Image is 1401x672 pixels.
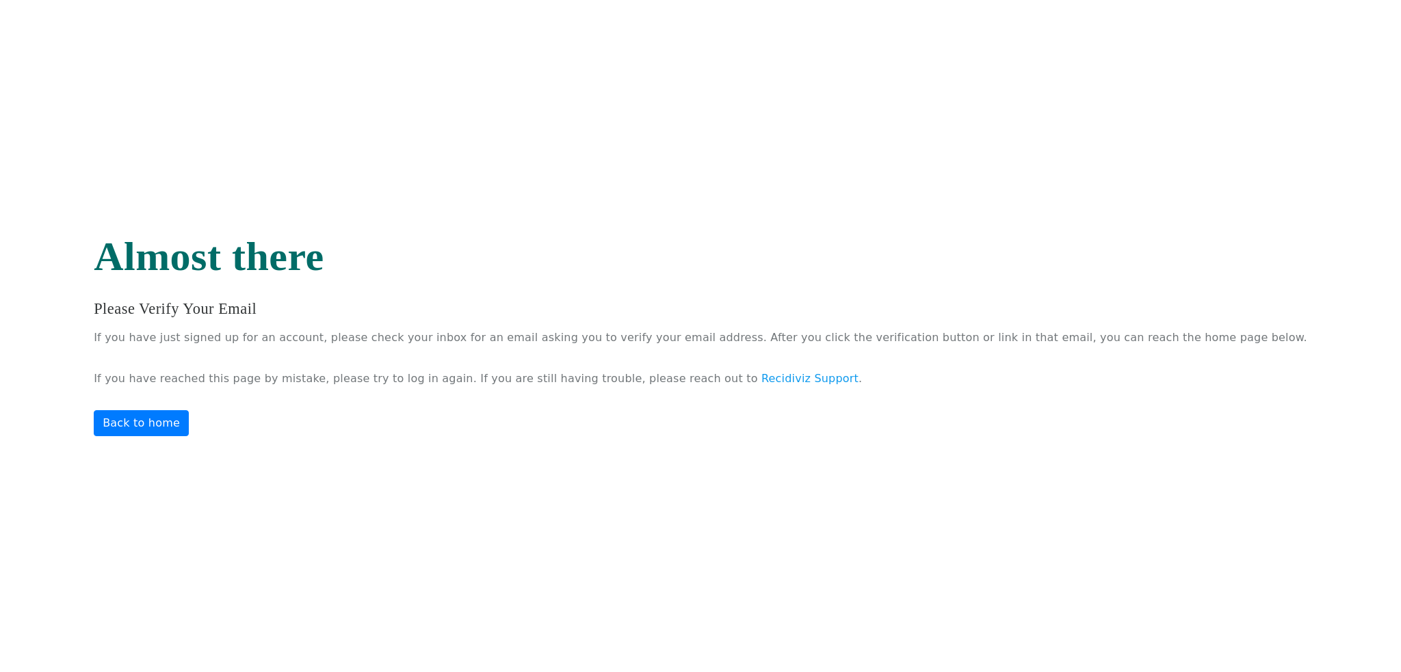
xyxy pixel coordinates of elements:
[94,327,1307,348] p: If you have just signed up for an account, please check your inbox for an email asking you to ver...
[94,368,1307,389] p: If you have reached this page by mistake, please try to log in again. If you are still having tro...
[94,410,189,436] a: Back to home
[94,297,1307,321] h3: Please verify your email
[94,236,1307,277] h1: Almost there
[761,372,859,385] a: Recidiviz Support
